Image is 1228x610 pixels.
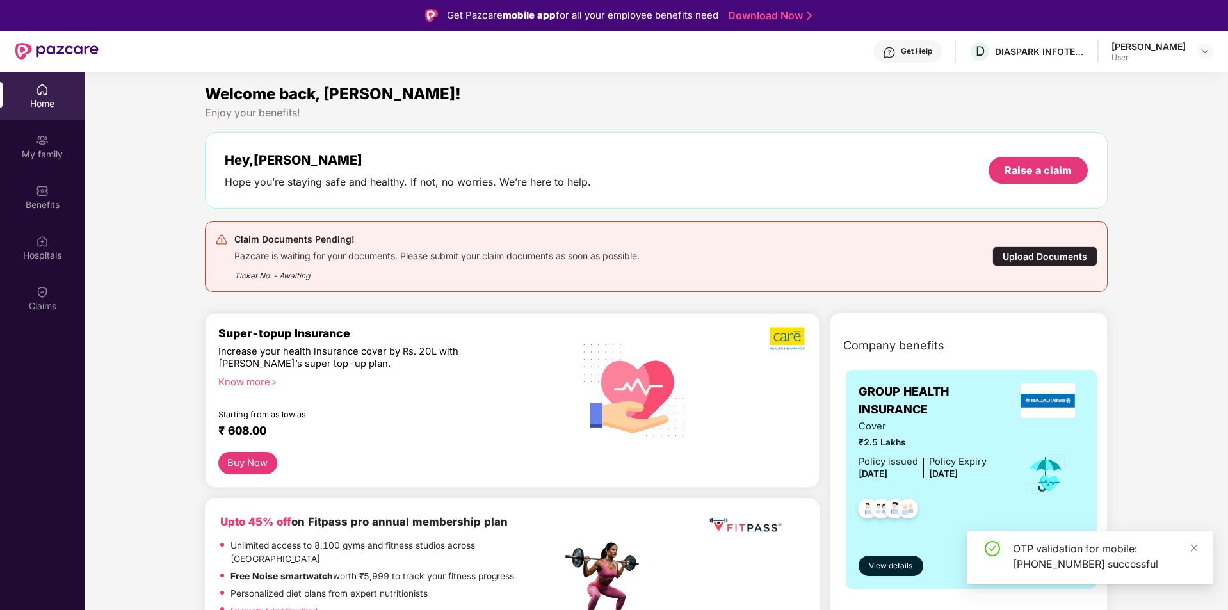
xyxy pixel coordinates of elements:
[205,84,461,103] span: Welcome back, [PERSON_NAME]!
[976,44,985,59] span: D
[205,106,1108,120] div: Enjoy your benefits!
[36,184,49,197] img: svg+xml;base64,PHN2ZyBpZD0iQmVuZWZpdHMiIHhtbG5zPSJodHRwOi8vd3d3LnczLm9yZy8yMDAwL3N2ZyIgd2lkdGg9Ij...
[992,246,1097,266] div: Upload Documents
[220,515,508,528] b: on Fitpass pro annual membership plan
[220,515,291,528] b: Upto 45% off
[447,8,718,23] div: Get Pazcare for all your employee benefits need
[852,495,884,526] img: svg+xml;base64,PHN2ZyB4bWxucz0iaHR0cDovL3d3dy53My5vcmcvMjAwMC9zdmciIHdpZHRoPSI0OC45NDMiIGhlaWdodD...
[234,232,640,247] div: Claim Documents Pending!
[573,327,695,451] img: svg+xml;base64,PHN2ZyB4bWxucz0iaHR0cDovL3d3dy53My5vcmcvMjAwMC9zdmciIHhtbG5zOnhsaW5rPSJodHRwOi8vd3...
[859,454,918,469] div: Policy issued
[230,571,333,581] strong: Free Noise smartwatch
[218,376,554,385] div: Know more
[1190,543,1199,552] span: close
[843,337,944,355] span: Company benefits
[1025,453,1067,495] img: icon
[866,495,897,526] img: svg+xml;base64,PHN2ZyB4bWxucz0iaHR0cDovL3d3dy53My5vcmcvMjAwMC9zdmciIHdpZHRoPSI0OC45MTUiIGhlaWdodD...
[225,175,591,189] div: Hope you’re staying safe and healthy. If not, no worries. We’re here to help.
[1111,52,1186,63] div: User
[985,541,1000,556] span: check-circle
[883,46,896,59] img: svg+xml;base64,PHN2ZyBpZD0iSGVscC0zMngzMiIgeG1sbnM9Imh0dHA6Ly93d3cudzMub3JnLzIwMDAvc3ZnIiB3aWR0aD...
[36,285,49,298] img: svg+xml;base64,PHN2ZyBpZD0iQ2xhaW0iIHhtbG5zPSJodHRwOi8vd3d3LnczLm9yZy8yMDAwL3N2ZyIgd2lkdGg9IjIwIi...
[230,587,428,601] p: Personalized diet plans from expert nutritionists
[234,247,640,262] div: Pazcare is waiting for your documents. Please submit your claim documents as soon as possible.
[901,46,932,56] div: Get Help
[807,9,812,22] img: Stroke
[230,539,561,566] p: Unlimited access to 8,100 gyms and fitness studios across [GEOGRAPHIC_DATA]
[1005,163,1072,177] div: Raise a claim
[859,436,987,450] span: ₹2.5 Lakhs
[869,560,912,572] span: View details
[859,419,987,434] span: Cover
[1013,541,1197,572] div: OTP validation for mobile: [PHONE_NUMBER] successful
[218,424,549,439] div: ₹ 608.00
[225,152,591,168] div: Hey, [PERSON_NAME]
[36,235,49,248] img: svg+xml;base64,PHN2ZyBpZD0iSG9zcGl0YWxzIiB4bWxucz0iaHR0cDovL3d3dy53My5vcmcvMjAwMC9zdmciIHdpZHRoPS...
[218,346,506,371] div: Increase your health insurance cover by Rs. 20L with [PERSON_NAME]’s super top-up plan.
[234,262,640,282] div: Ticket No. - Awaiting
[218,452,277,474] button: Buy Now
[995,45,1085,58] div: DIASPARK INFOTECH PRIVATE LIMITED
[929,469,958,479] span: [DATE]
[707,513,784,537] img: fppp.png
[859,469,887,479] span: [DATE]
[15,43,99,60] img: New Pazcare Logo
[270,379,277,386] span: right
[728,9,808,22] a: Download Now
[1200,46,1210,56] img: svg+xml;base64,PHN2ZyBpZD0iRHJvcGRvd24tMzJ4MzIiIHhtbG5zPSJodHRwOi8vd3d3LnczLm9yZy8yMDAwL3N2ZyIgd2...
[215,233,228,246] img: svg+xml;base64,PHN2ZyB4bWxucz0iaHR0cDovL3d3dy53My5vcmcvMjAwMC9zdmciIHdpZHRoPSIyNCIgaGVpZ2h0PSIyNC...
[929,454,987,469] div: Policy Expiry
[218,326,561,340] div: Super-topup Insurance
[425,9,438,22] img: Logo
[36,83,49,96] img: svg+xml;base64,PHN2ZyBpZD0iSG9tZSIgeG1sbnM9Imh0dHA6Ly93d3cudzMub3JnLzIwMDAvc3ZnIiB3aWR0aD0iMjAiIG...
[503,9,556,21] strong: mobile app
[218,410,507,419] div: Starting from as low as
[230,570,514,584] p: worth ₹5,999 to track your fitness progress
[893,495,924,526] img: svg+xml;base64,PHN2ZyB4bWxucz0iaHR0cDovL3d3dy53My5vcmcvMjAwMC9zdmciIHdpZHRoPSI0OC45NDMiIGhlaWdodD...
[859,556,923,576] button: View details
[36,134,49,147] img: svg+xml;base64,PHN2ZyB3aWR0aD0iMjAiIGhlaWdodD0iMjAiIHZpZXdCb3g9IjAgMCAyMCAyMCIgZmlsbD0ibm9uZSIgeG...
[1111,40,1186,52] div: [PERSON_NAME]
[879,495,910,526] img: svg+xml;base64,PHN2ZyB4bWxucz0iaHR0cDovL3d3dy53My5vcmcvMjAwMC9zdmciIHdpZHRoPSI0OC45NDMiIGhlaWdodD...
[859,383,1012,419] span: GROUP HEALTH INSURANCE
[770,326,806,351] img: b5dec4f62d2307b9de63beb79f102df3.png
[1021,383,1076,418] img: insurerLogo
